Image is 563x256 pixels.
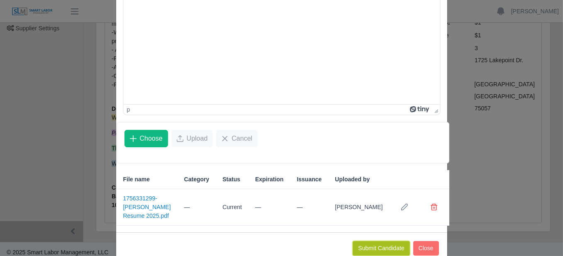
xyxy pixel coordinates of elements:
[184,175,210,184] span: Category
[124,130,168,147] button: Choose
[410,106,431,113] a: Powered by Tiny
[290,189,328,226] td: —
[232,134,252,144] span: Cancel
[255,175,283,184] span: Expiration
[249,189,290,226] td: —
[426,199,443,215] button: Delete file
[123,175,150,184] span: File name
[353,241,409,256] button: Submit Candidate
[171,130,213,147] button: Upload
[297,175,322,184] span: Issuance
[328,189,389,226] td: [PERSON_NAME]
[187,134,208,144] span: Upload
[335,175,370,184] span: Uploaded by
[140,134,163,144] span: Choose
[396,199,413,215] button: Row Edit
[413,241,439,256] button: Close
[216,189,249,226] td: Current
[431,105,440,115] div: Press the Up and Down arrow keys to resize the editor.
[222,175,240,184] span: Status
[216,130,258,147] button: Cancel
[123,195,171,219] a: 1756331299-[PERSON_NAME] Resume 2025.pdf
[178,189,216,226] td: —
